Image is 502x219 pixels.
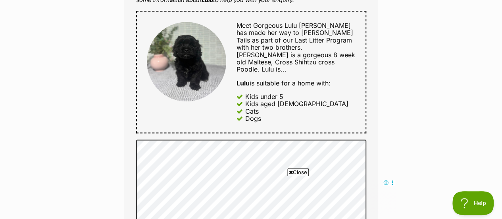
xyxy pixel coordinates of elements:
[237,21,297,29] span: Meet Gorgeous Lulu
[287,168,309,176] span: Close
[107,179,396,215] iframe: Advertisement
[245,108,259,115] div: Cats
[245,115,261,122] div: Dogs
[245,100,348,107] div: Kids aged [DEMOGRAPHIC_DATA]
[237,21,355,73] span: [PERSON_NAME] has made her way to [PERSON_NAME] Tails as part of our Last Litter Program with her...
[237,79,355,87] div: is suitable for a home with:
[245,93,283,100] div: Kids under 5
[237,79,250,87] strong: Lulu
[452,191,494,215] iframe: Help Scout Beacon - Open
[147,22,226,101] img: Lulu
